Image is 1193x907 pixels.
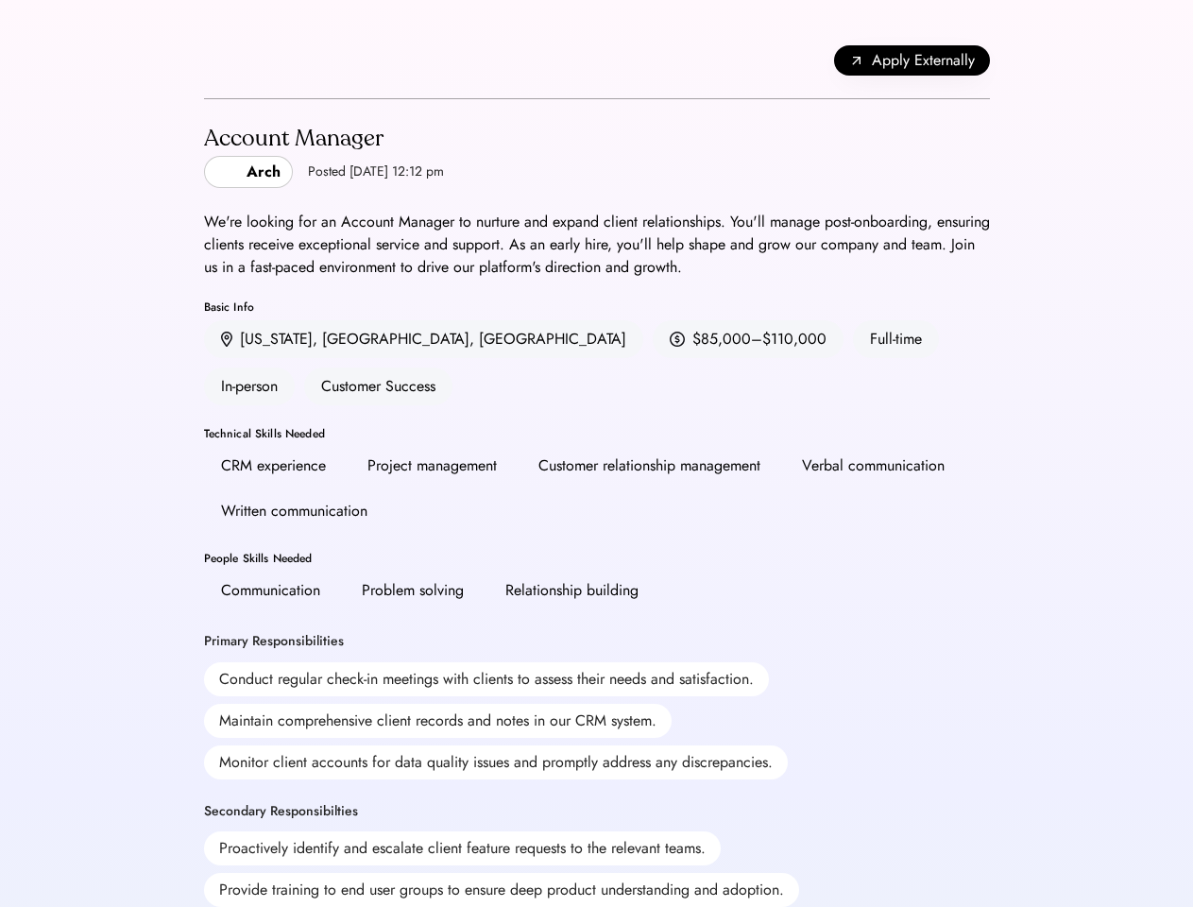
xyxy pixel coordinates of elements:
div: Monitor client accounts for data quality issues and promptly address any discrepancies. [204,745,788,779]
div: Project management [367,454,497,477]
div: Problem solving [362,579,464,602]
div: Basic Info [204,301,990,313]
div: Written communication [221,500,367,522]
div: Arch [247,161,281,183]
div: Customer Success [304,368,452,405]
div: Relationship building [505,579,639,602]
div: Account Manager [204,124,444,154]
div: $85,000–$110,000 [692,328,827,351]
span: Apply Externally [872,49,975,72]
div: In-person [204,368,295,405]
div: People Skills Needed [204,553,990,564]
div: CRM experience [221,454,326,477]
img: location.svg [221,332,232,348]
div: Full-time [853,320,939,358]
div: Primary Responsibilities [204,632,344,651]
div: We're looking for an Account Manager to nurture and expand client relationships. You'll manage po... [204,211,990,279]
div: Conduct regular check-in meetings with clients to assess their needs and satisfaction. [204,662,769,696]
button: Apply Externally [834,45,990,76]
div: Communication [221,579,320,602]
div: Posted [DATE] 12:12 pm [308,163,444,181]
div: Maintain comprehensive client records and notes in our CRM system. [204,704,672,738]
div: Technical Skills Needed [204,428,990,439]
div: Provide training to end user groups to ensure deep product understanding and adoption. [204,873,799,907]
img: yH5BAEAAAAALAAAAAABAAEAAAIBRAA7 [216,161,239,183]
div: [US_STATE], [GEOGRAPHIC_DATA], [GEOGRAPHIC_DATA] [240,328,626,351]
div: Proactively identify and escalate client feature requests to the relevant teams. [204,831,721,865]
div: Customer relationship management [538,454,760,477]
div: Secondary Responsibilties [204,802,358,821]
div: Verbal communication [802,454,945,477]
img: money.svg [670,331,685,348]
